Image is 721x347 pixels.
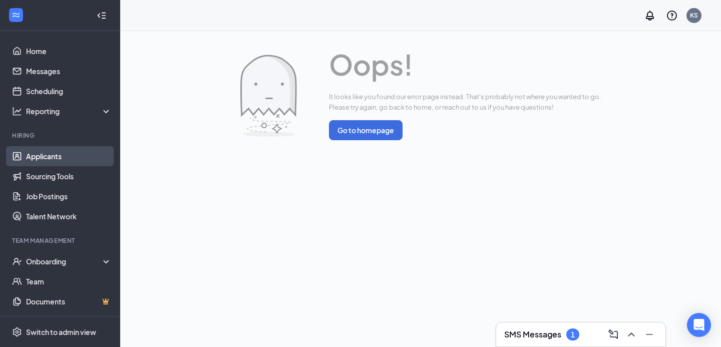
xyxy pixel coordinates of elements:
div: KS [690,11,698,20]
svg: UserCheck [12,256,22,266]
div: Hiring [12,131,110,140]
span: Oops! [329,43,601,86]
a: SurveysCrown [26,311,112,331]
svg: Analysis [12,106,22,116]
div: Onboarding [26,256,103,266]
svg: Collapse [97,11,107,21]
a: Sourcing Tools [26,166,112,186]
div: Team Management [12,236,110,245]
a: Team [26,271,112,291]
svg: ChevronUp [625,328,637,340]
a: DocumentsCrown [26,291,112,311]
svg: ComposeMessage [607,328,619,340]
svg: Minimize [643,328,655,340]
button: ComposeMessage [605,326,621,342]
a: Job Postings [26,186,112,206]
a: Scheduling [26,81,112,101]
div: Switch to admin view [26,327,96,337]
a: Home [26,41,112,61]
svg: Notifications [644,10,656,22]
h3: SMS Messages [504,329,561,340]
svg: QuestionInfo [666,10,678,22]
button: Go to homepage [329,120,403,140]
svg: WorkstreamLogo [11,10,21,20]
a: Applicants [26,146,112,166]
a: Messages [26,61,112,81]
a: Talent Network [26,206,112,226]
div: Reporting [26,106,112,116]
button: Minimize [641,326,657,342]
span: It looks like you found our error page instead. That's probably not where you wanted to go. Pleas... [329,92,601,112]
div: Open Intercom Messenger [687,313,711,337]
img: Error [240,55,297,137]
div: 1 [571,330,575,339]
button: ChevronUp [623,326,639,342]
svg: Settings [12,327,22,337]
